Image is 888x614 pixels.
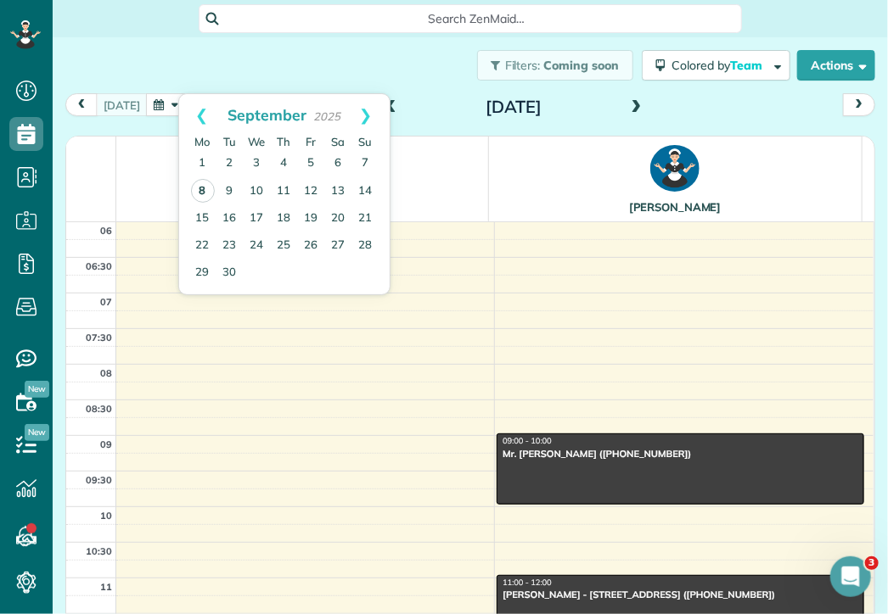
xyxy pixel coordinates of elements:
[271,205,298,232] a: 18
[86,474,112,486] span: 09:30
[325,178,352,205] a: 13
[244,205,271,232] a: 17
[503,437,552,446] span: 09:00 - 10:00
[216,232,244,260] a: 23
[489,137,862,221] th: [PERSON_NAME]
[407,98,620,116] h2: [DATE]
[179,94,226,137] a: Prev
[65,93,98,116] button: prev
[313,109,340,123] span: 2025
[96,93,148,116] button: [DATE]
[830,556,871,597] iframe: Intercom live chat
[191,179,215,203] a: 8
[298,232,325,260] a: 26
[650,145,700,192] img: CM
[100,581,112,593] span: 11
[298,178,325,205] a: 12
[25,424,49,441] span: New
[244,232,271,260] a: 24
[352,178,379,205] a: 14
[25,381,49,398] span: New
[543,58,620,73] span: Coming soon
[100,225,112,237] span: 06
[216,178,244,205] a: 9
[189,150,216,177] a: 1
[86,260,112,272] span: 06:30
[216,150,244,177] a: 2
[352,205,379,232] a: 21
[100,296,112,308] span: 07
[865,556,879,570] span: 3
[100,367,112,379] span: 08
[271,232,298,260] a: 25
[86,545,112,557] span: 10:30
[116,137,489,221] th: Unassigned Appointments
[672,58,768,73] span: Colored by
[216,260,244,287] a: 30
[100,438,112,450] span: 09
[306,135,317,148] span: Friday
[86,403,112,415] span: 08:30
[244,178,271,205] a: 10
[271,150,298,177] a: 4
[271,178,298,205] a: 11
[223,135,236,148] span: Tuesday
[359,135,373,148] span: Sunday
[843,93,875,116] button: next
[100,510,112,522] span: 10
[343,94,390,137] a: Next
[642,50,790,81] button: Colored byTeam
[352,232,379,260] a: 28
[730,58,765,73] span: Team
[249,135,266,148] span: Wednesday
[503,578,552,588] span: 11:00 - 12:00
[86,332,112,343] span: 07:30
[505,58,541,73] span: Filters:
[502,589,859,600] div: [PERSON_NAME] - [STREET_ADDRESS] ([PHONE_NUMBER])
[325,232,352,260] a: 27
[502,448,859,460] div: Mr. [PERSON_NAME] ([PHONE_NUMBER])
[278,135,291,148] span: Thursday
[228,105,306,124] span: September
[298,205,325,232] a: 19
[298,150,325,177] a: 5
[332,135,346,148] span: Saturday
[244,150,271,177] a: 3
[189,232,216,260] a: 22
[325,205,352,232] a: 20
[325,150,352,177] a: 6
[195,135,211,148] span: Monday
[189,260,216,287] a: 29
[352,150,379,177] a: 7
[797,50,875,81] button: Actions
[189,205,216,232] a: 15
[216,205,244,232] a: 16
